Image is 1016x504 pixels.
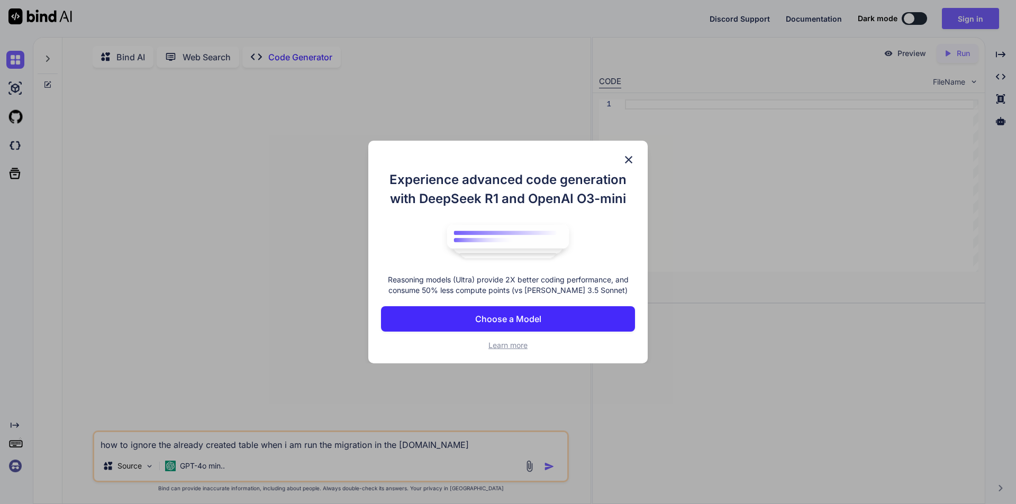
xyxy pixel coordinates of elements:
img: bind logo [439,219,577,264]
h1: Experience advanced code generation with DeepSeek R1 and OpenAI O3-mini [381,170,635,208]
button: Choose a Model [381,306,635,332]
img: close [622,153,635,166]
p: Choose a Model [475,313,541,325]
p: Reasoning models (Ultra) provide 2X better coding performance, and consume 50% less compute point... [381,274,635,296]
span: Learn more [488,341,528,350]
